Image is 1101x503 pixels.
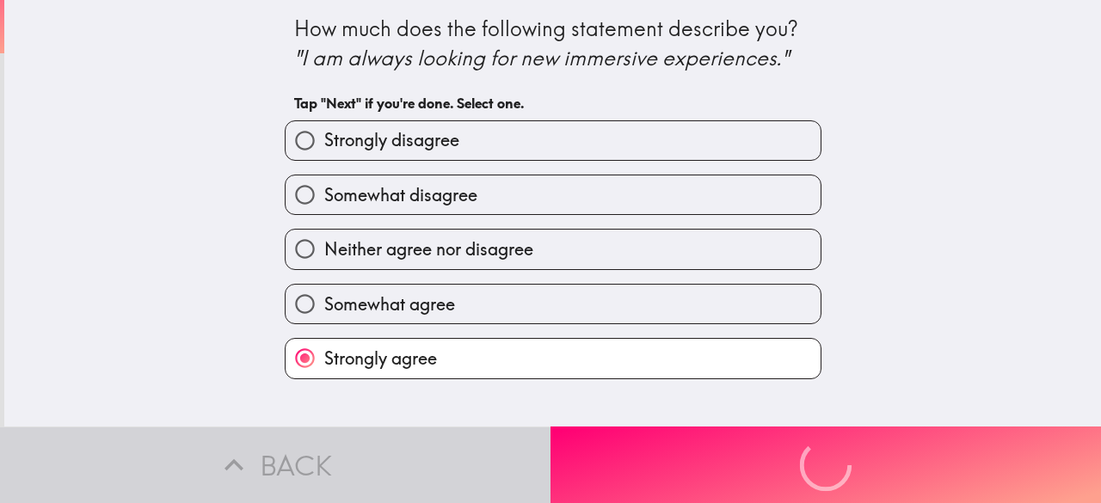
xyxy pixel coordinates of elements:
h6: Tap "Next" if you're done. Select one. [294,94,812,113]
span: Neither agree nor disagree [324,237,533,261]
button: Strongly agree [286,339,821,377]
i: "I am always looking for new immersive experiences." [294,45,789,71]
button: Somewhat agree [286,285,821,323]
div: How much does the following statement describe you? [294,15,812,72]
span: Strongly disagree [324,128,459,152]
span: Strongly agree [324,347,437,371]
button: Somewhat disagree [286,175,821,214]
button: Neither agree nor disagree [286,230,821,268]
span: Somewhat agree [324,292,455,316]
span: Somewhat disagree [324,183,477,207]
button: Strongly disagree [286,121,821,160]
